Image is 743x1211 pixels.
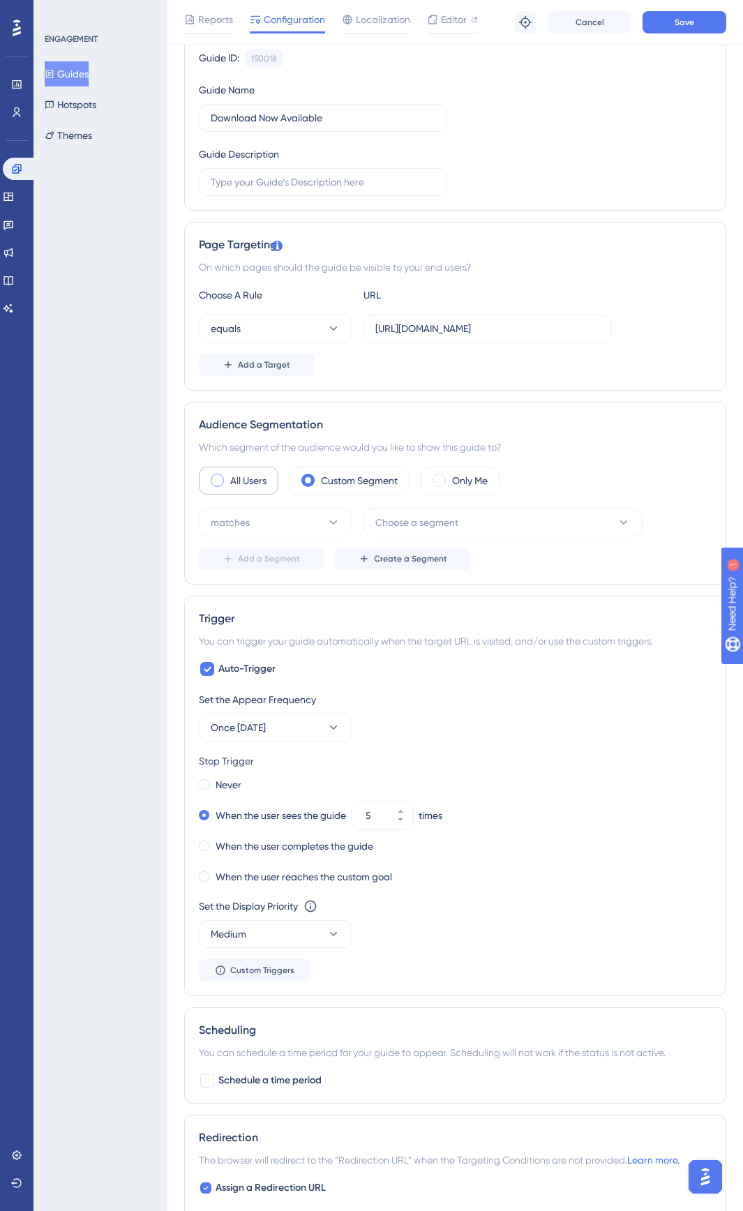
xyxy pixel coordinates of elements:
[264,11,325,28] span: Configuration
[216,776,241,793] label: Never
[230,472,267,489] label: All Users
[211,110,435,126] input: Type your Guide’s Name here
[216,838,373,855] label: When the user completes the guide
[216,807,346,824] label: When the user sees the guide
[199,1152,680,1168] span: The browser will redirect to the “Redirection URL” when the Targeting Conditions are not provided.
[199,236,712,253] div: Page Targeting
[375,514,458,531] span: Choose a segment
[199,416,712,433] div: Audience Segmentation
[576,17,604,28] span: Cancel
[199,1044,712,1061] div: You can schedule a time period for your guide to appear. Scheduling will not work if the status i...
[375,321,600,336] input: yourwebsite.com/path
[211,719,266,736] span: Once [DATE]
[199,354,314,376] button: Add a Target
[643,11,726,33] button: Save
[321,472,398,489] label: Custom Segment
[199,714,352,742] button: Once [DATE]
[199,50,239,68] div: Guide ID:
[199,1129,712,1146] div: Redirection
[356,11,410,28] span: Localization
[211,174,435,190] input: Type your Guide’s Description here
[216,868,392,885] label: When the user reaches the custom goal
[675,17,694,28] span: Save
[45,33,98,45] div: ENGAGEMENT
[199,259,712,276] div: On which pages should the guide be visible to your end users?
[199,633,712,649] div: You can trigger your guide automatically when the target URL is visited, and/or use the custom tr...
[548,11,631,33] button: Cancel
[218,661,276,677] span: Auto-Trigger
[97,7,101,18] div: 1
[199,959,310,981] button: Custom Triggers
[199,82,255,98] div: Guide Name
[199,287,352,303] div: Choose A Rule
[199,610,712,627] div: Trigger
[199,509,352,536] button: matches
[45,123,92,148] button: Themes
[238,359,290,370] span: Add a Target
[684,1156,726,1198] iframe: UserGuiding AI Assistant Launcher
[33,3,87,20] span: Need Help?
[441,11,467,28] span: Editor
[419,807,442,824] div: times
[199,691,712,708] div: Set the Appear Frequency
[452,472,488,489] label: Only Me
[230,965,294,976] span: Custom Triggers
[199,753,712,769] div: Stop Trigger
[211,514,250,531] span: matches
[199,315,352,343] button: equals
[374,553,447,564] span: Create a Segment
[199,439,712,456] div: Which segment of the audience would you like to show this guide to?
[199,146,279,163] div: Guide Description
[627,1154,680,1166] a: Learn more.
[251,53,277,64] div: 150018
[199,548,324,570] button: Add a Segment
[199,1022,712,1039] div: Scheduling
[335,548,471,570] button: Create a Segment
[211,320,241,337] span: equals
[211,926,246,942] span: Medium
[363,509,643,536] button: Choose a segment
[199,920,352,948] button: Medium
[199,898,298,915] div: Set the Display Priority
[218,1072,322,1089] span: Schedule a time period
[238,553,300,564] span: Add a Segment
[216,1180,326,1196] span: Assign a Redirection URL
[45,92,96,117] button: Hotspots
[198,11,233,28] span: Reports
[363,287,517,303] div: URL
[45,61,89,86] button: Guides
